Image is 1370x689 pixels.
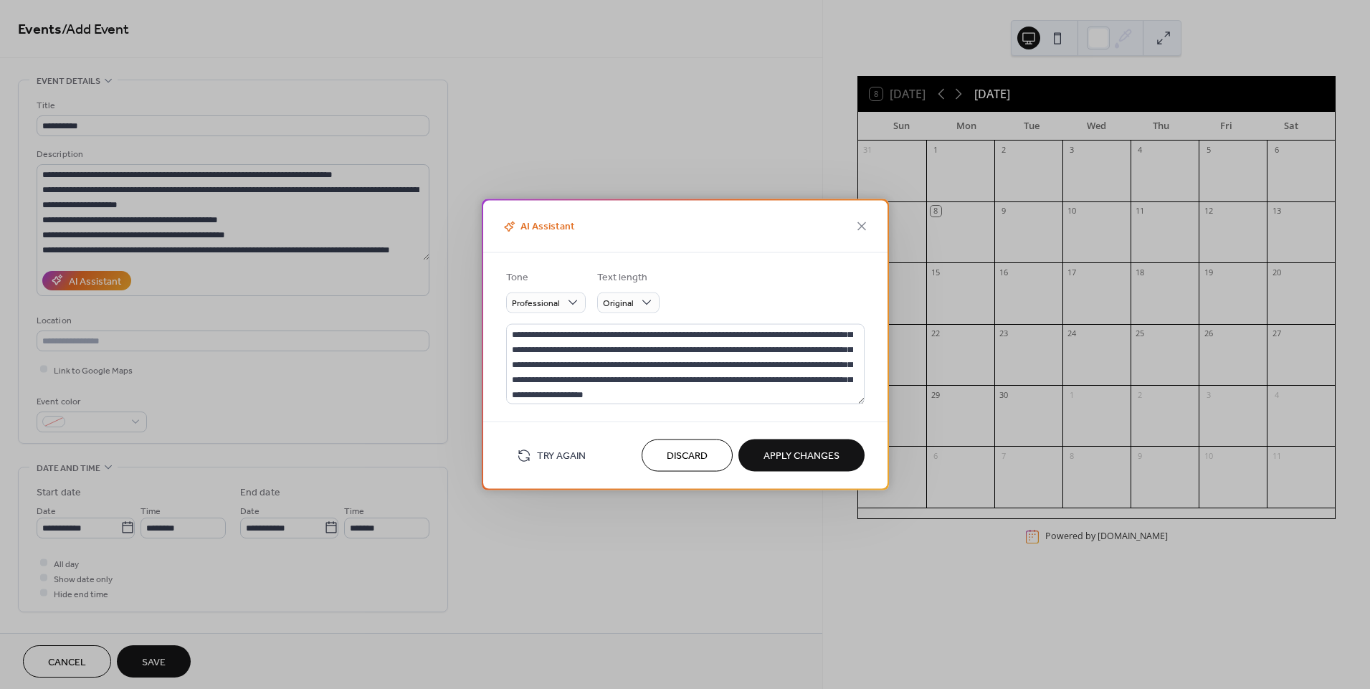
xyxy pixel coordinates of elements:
div: Text length [597,270,657,285]
button: Apply Changes [738,439,865,472]
span: AI Assistant [500,219,575,235]
span: Try Again [537,449,586,464]
span: Apply Changes [764,449,839,464]
div: Tone [506,270,583,285]
button: Try Again [506,444,596,467]
span: Original [603,295,634,312]
button: Discard [642,439,733,472]
span: Discard [667,449,708,464]
span: Professional [512,295,560,312]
